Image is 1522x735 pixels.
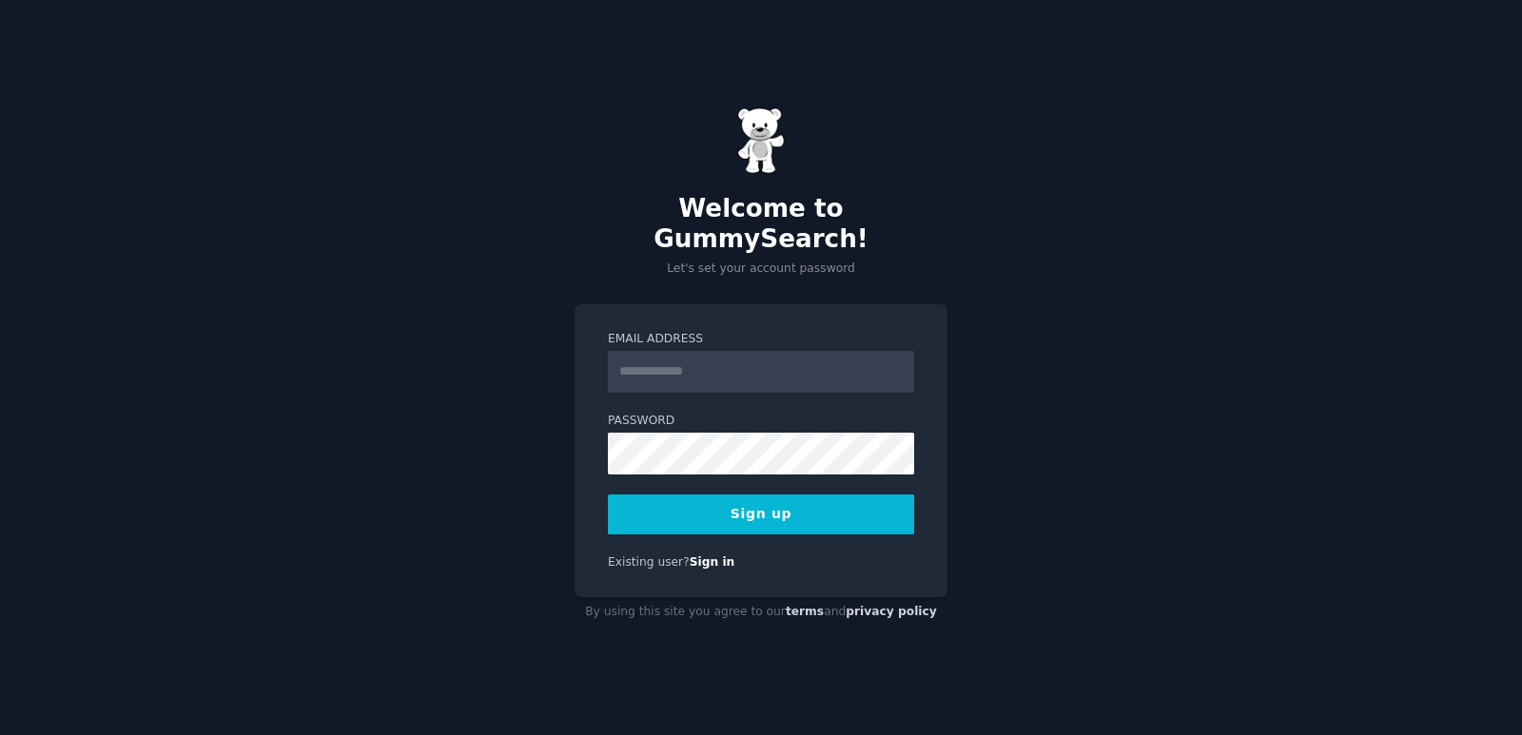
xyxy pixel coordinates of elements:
button: Sign up [608,494,914,534]
a: privacy policy [846,605,937,618]
img: Gummy Bear [737,107,785,174]
a: Sign in [690,555,735,569]
label: Email Address [608,331,914,348]
div: By using this site you agree to our and [575,597,947,628]
a: terms [786,605,824,618]
h2: Welcome to GummySearch! [575,194,947,254]
label: Password [608,413,914,430]
span: Existing user? [608,555,690,569]
p: Let's set your account password [575,261,947,278]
